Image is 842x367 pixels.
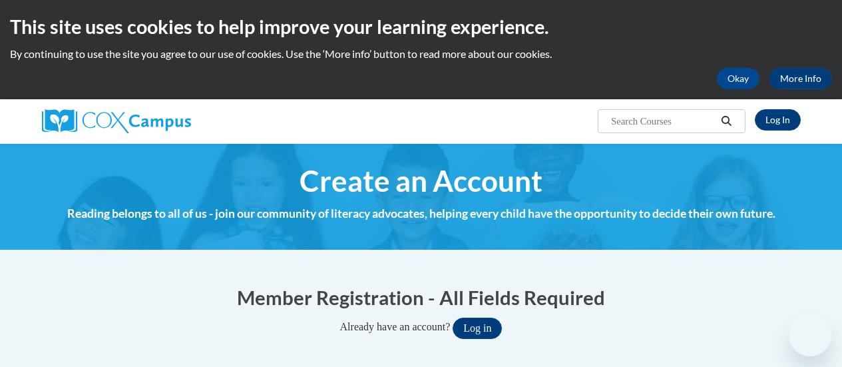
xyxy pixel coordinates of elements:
h1: Member Registration - All Fields Required [42,284,801,311]
a: Log In [755,109,801,131]
h2: This site uses cookies to help improve your learning experience. [10,13,832,40]
span: Already have an account? [340,321,451,332]
iframe: Button to launch messaging window [789,314,831,356]
h4: Reading belongs to all of us - join our community of literacy advocates, helping every child have... [42,205,801,222]
button: Search [716,113,736,129]
span: Create an Account [300,163,542,198]
a: More Info [769,68,832,89]
input: Search Courses [610,113,716,129]
button: Okay [717,68,759,89]
button: Log in [453,318,502,339]
img: Cox Campus [42,109,191,133]
p: By continuing to use the site you agree to our use of cookies. Use the ‘More info’ button to read... [10,47,832,61]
